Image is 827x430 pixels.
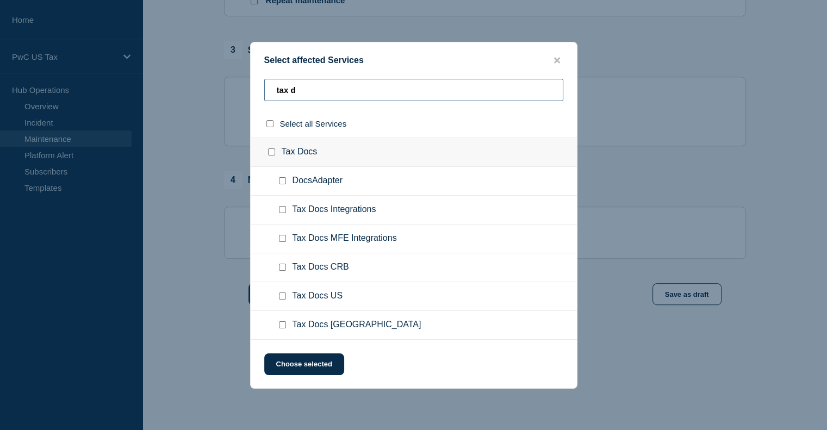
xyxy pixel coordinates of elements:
[279,235,286,242] input: Tax Docs MFE Integrations checkbox
[279,177,286,184] input: DocsAdapter checkbox
[279,321,286,328] input: Tax Docs Mexico checkbox
[264,79,563,101] input: Search
[551,55,563,66] button: close button
[279,264,286,271] input: Tax Docs CRB checkbox
[279,206,286,213] input: Tax Docs Integrations checkbox
[293,233,397,244] span: Tax Docs MFE Integrations
[251,138,577,167] div: Tax Docs
[279,292,286,300] input: Tax Docs US checkbox
[293,262,349,273] span: Tax Docs CRB
[293,320,421,331] span: Tax Docs [GEOGRAPHIC_DATA]
[268,148,275,155] input: Tax Docs checkbox
[280,119,347,128] span: Select all Services
[251,55,577,66] div: Select affected Services
[293,204,376,215] span: Tax Docs Integrations
[266,120,273,127] input: select all checkbox
[293,176,343,186] span: DocsAdapter
[293,291,343,302] span: Tax Docs US
[264,353,344,375] button: Choose selected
